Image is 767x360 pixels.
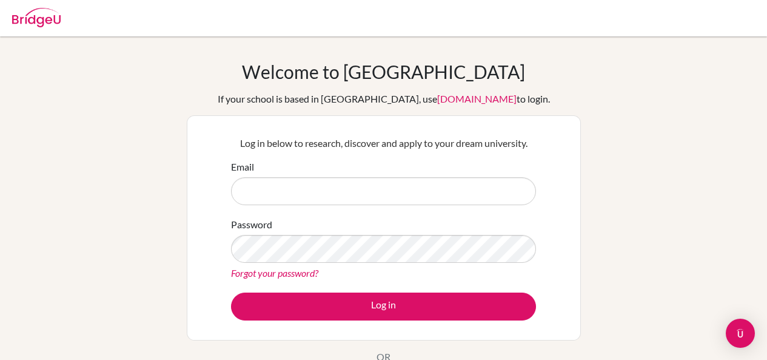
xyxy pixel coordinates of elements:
[231,217,272,232] label: Password
[726,319,755,348] div: Open Intercom Messenger
[231,160,254,174] label: Email
[12,8,61,27] img: Bridge-U
[437,93,517,104] a: [DOMAIN_NAME]
[218,92,550,106] div: If your school is based in [GEOGRAPHIC_DATA], use to login.
[231,267,318,279] a: Forgot your password?
[231,293,536,321] button: Log in
[242,61,525,83] h1: Welcome to [GEOGRAPHIC_DATA]
[231,136,536,151] p: Log in below to research, discover and apply to your dream university.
